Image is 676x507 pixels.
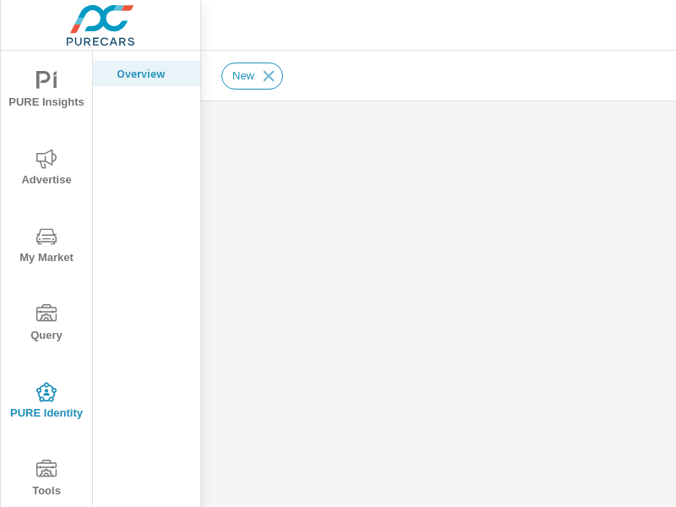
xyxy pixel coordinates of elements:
[93,61,200,86] div: Overview
[6,382,87,423] span: PURE Identity
[221,63,283,90] div: New
[6,149,87,190] span: Advertise
[117,65,187,82] p: Overview
[6,71,87,112] span: PURE Insights
[222,69,264,82] span: New
[6,304,87,346] span: Query
[6,460,87,501] span: Tools
[6,226,87,268] span: My Market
